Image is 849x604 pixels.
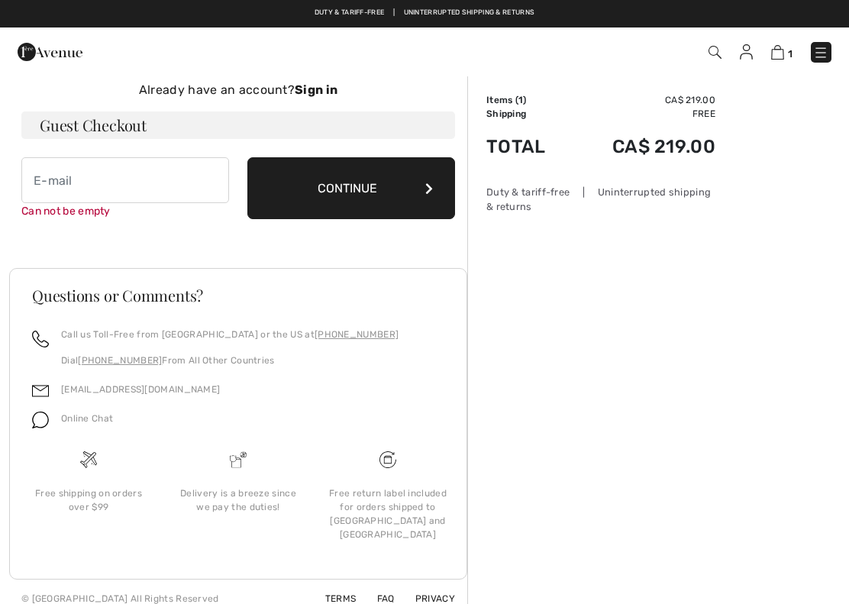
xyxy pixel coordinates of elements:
div: Duty & tariff-free | Uninterrupted shipping & returns [486,185,715,214]
a: [PHONE_NUMBER] [78,355,162,366]
span: 1 [788,48,793,60]
td: Items ( ) [486,93,570,107]
img: Search [709,46,721,59]
img: call [32,331,49,347]
a: [PHONE_NUMBER] [315,329,399,340]
img: chat [32,412,49,428]
a: FAQ [359,593,395,604]
p: Dial From All Other Countries [61,354,399,367]
strong: Sign in [295,82,337,97]
img: Shopping Bag [771,45,784,60]
span: Online Chat [61,413,113,424]
span: 1 [518,95,523,105]
td: CA$ 219.00 [570,121,715,173]
img: My Info [740,45,753,60]
div: Already have an account? [21,81,455,99]
img: email [32,383,49,399]
a: 1 [771,43,793,61]
img: Free shipping on orders over $99 [80,451,97,468]
a: Privacy [397,593,455,604]
img: Free shipping on orders over $99 [379,451,396,468]
button: Continue [247,157,455,219]
h3: Guest Checkout [21,111,455,139]
div: Can not be empty [21,203,229,219]
div: Delivery is a breeze since we pay the duties! [176,486,301,514]
td: CA$ 219.00 [570,93,715,107]
img: Delivery is a breeze since we pay the duties! [230,451,247,468]
a: Duty & tariff-free | Uninterrupted shipping & returns [315,8,534,16]
img: 1ère Avenue [18,37,82,67]
p: Call us Toll-Free from [GEOGRAPHIC_DATA] or the US at [61,328,399,341]
input: E-mail [21,157,229,203]
td: Total [486,121,570,173]
img: Menu [813,45,828,60]
div: Free return label included for orders shipped to [GEOGRAPHIC_DATA] and [GEOGRAPHIC_DATA] [325,486,450,541]
a: [EMAIL_ADDRESS][DOMAIN_NAME] [61,384,220,395]
h3: Questions or Comments? [32,288,444,303]
td: Free [570,107,715,121]
a: Terms [307,593,357,604]
td: Shipping [486,107,570,121]
a: 1ère Avenue [18,44,82,58]
div: Free shipping on orders over $99 [26,486,151,514]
